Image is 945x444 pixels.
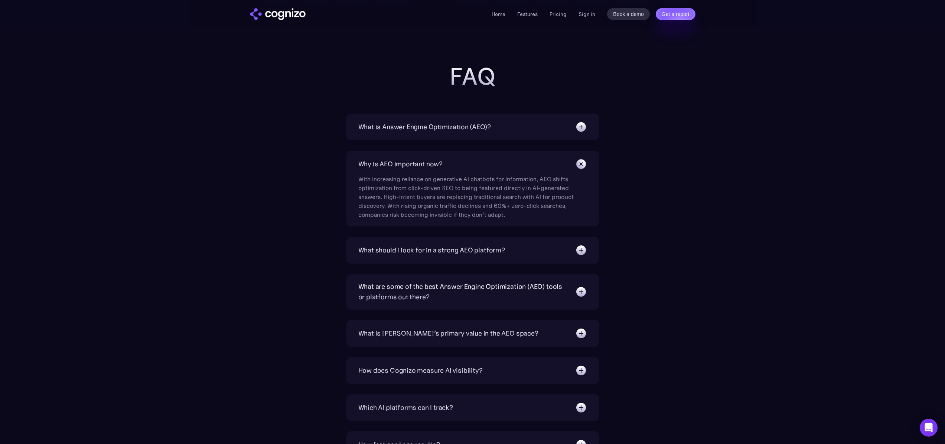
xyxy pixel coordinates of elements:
div: What should I look for in a strong AEO platform? [358,245,505,255]
div: What are some of the best Answer Engine Optimization (AEO) tools or platforms out there? [358,281,568,302]
a: Pricing [550,11,567,17]
a: home [250,8,306,20]
a: Get a report [656,8,695,20]
div: Which AI platforms can I track? [358,402,453,413]
a: Sign in [579,10,595,19]
div: Why is AEO important now? [358,159,443,169]
div: How does Cognizo measure AI visibility? [358,365,483,376]
a: Book a demo [607,8,650,20]
div: With increasing reliance on generative AI chatbots for information, AEO shifts optimization from ... [358,170,574,219]
div: Open Intercom Messenger [920,419,938,437]
h2: FAQ [324,63,621,90]
img: cognizo logo [250,8,306,20]
div: What is [PERSON_NAME]’s primary value in the AEO space? [358,328,538,339]
a: Features [517,11,538,17]
a: Home [492,11,505,17]
div: What is Answer Engine Optimization (AEO)? [358,122,491,132]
